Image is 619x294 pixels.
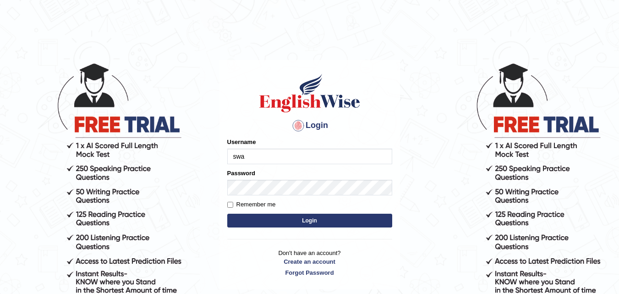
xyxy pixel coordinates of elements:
[227,118,392,133] h4: Login
[227,200,276,209] label: Remember me
[227,169,255,178] label: Password
[227,214,392,227] button: Login
[227,249,392,277] p: Don't have an account?
[227,202,233,208] input: Remember me
[227,257,392,266] a: Create an account
[257,72,362,114] img: Logo of English Wise sign in for intelligent practice with AI
[227,138,256,146] label: Username
[227,268,392,277] a: Forgot Password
